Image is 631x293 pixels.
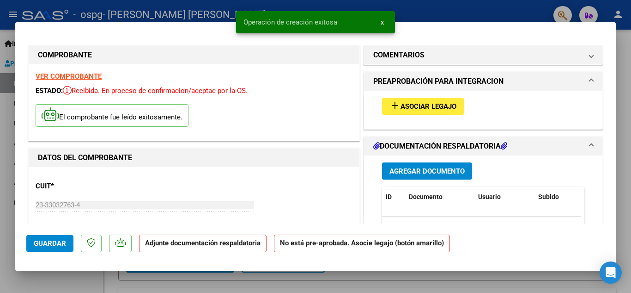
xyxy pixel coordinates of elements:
[373,76,504,87] h1: PREAPROBACIÓN PARA INTEGRACION
[386,193,392,200] span: ID
[600,262,622,284] div: Open Intercom Messenger
[373,14,391,31] button: x
[364,46,602,64] mat-expansion-panel-header: COMENTARIOS
[36,72,102,81] a: VER COMPROBANTE
[364,72,602,91] mat-expansion-panel-header: PREAPROBACIÓN PARA INTEGRACION
[274,235,450,253] strong: No está pre-aprobada. Asocie legajo (botón amarillo)
[389,100,400,111] mat-icon: add
[364,91,602,129] div: PREAPROBACIÓN PARA INTEGRACION
[26,235,73,252] button: Guardar
[382,217,581,240] div: No data to display
[478,193,501,200] span: Usuario
[36,181,131,192] p: CUIT
[581,187,627,207] datatable-header-cell: Acción
[382,98,464,115] button: Asociar Legajo
[63,87,248,95] span: Recibida. En proceso de confirmacion/aceptac por la OS.
[373,141,507,152] h1: DOCUMENTACIÓN RESPALDATORIA
[474,187,534,207] datatable-header-cell: Usuario
[36,104,188,127] p: El comprobante fue leído exitosamente.
[405,187,474,207] datatable-header-cell: Documento
[36,87,63,95] span: ESTADO:
[34,239,66,248] span: Guardar
[382,162,472,180] button: Agregar Documento
[534,187,581,207] datatable-header-cell: Subido
[400,102,456,111] span: Asociar Legajo
[409,193,443,200] span: Documento
[243,18,337,27] span: Operación de creación exitosa
[145,239,261,247] strong: Adjunte documentación respaldatoria
[38,50,92,59] strong: COMPROBANTE
[389,167,465,175] span: Agregar Documento
[538,193,559,200] span: Subido
[364,137,602,156] mat-expansion-panel-header: DOCUMENTACIÓN RESPALDATORIA
[38,153,132,162] strong: DATOS DEL COMPROBANTE
[382,187,405,207] datatable-header-cell: ID
[373,50,425,61] h1: COMENTARIOS
[381,18,384,26] span: x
